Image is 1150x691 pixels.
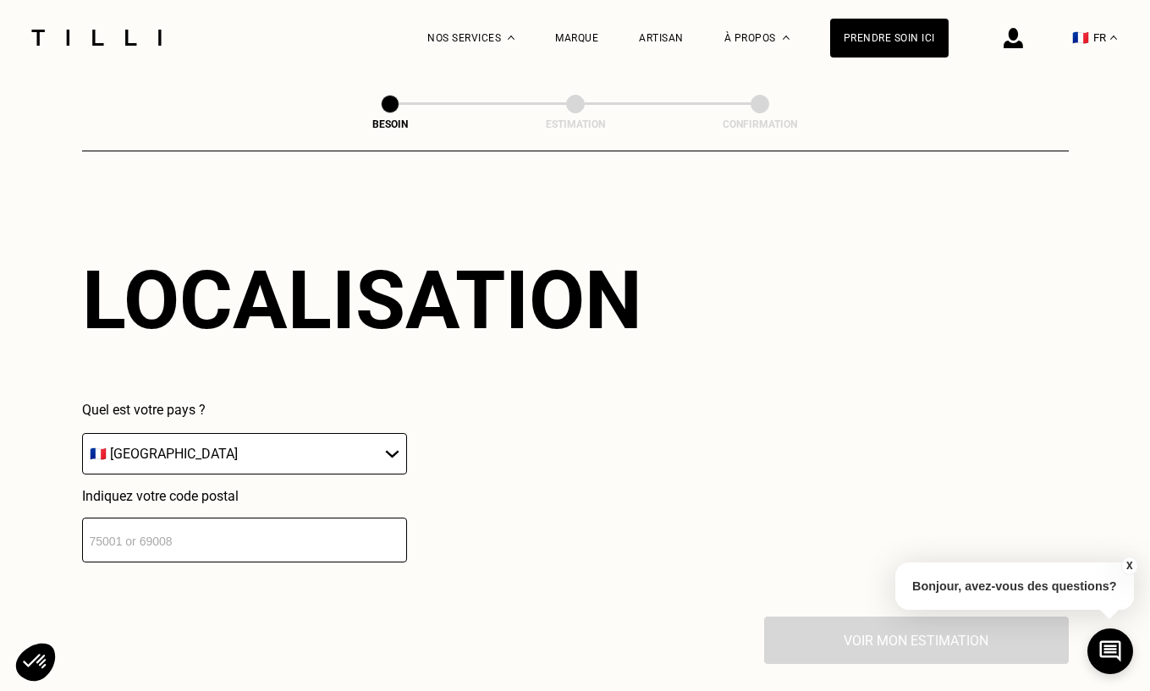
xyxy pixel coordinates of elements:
p: Indiquez votre code postal [82,488,407,504]
p: Quel est votre pays ? [82,402,407,418]
button: X [1120,557,1137,575]
a: Marque [555,32,598,44]
div: Localisation [82,253,642,348]
img: icône connexion [1004,28,1023,48]
img: menu déroulant [1110,36,1117,40]
img: Menu déroulant [508,36,514,40]
div: Besoin [305,118,475,130]
p: Bonjour, avez-vous des questions? [895,562,1134,610]
input: 75001 or 69008 [82,518,407,562]
div: Confirmation [675,118,845,130]
img: Logo du service de couturière Tilli [25,30,168,46]
img: Menu déroulant à propos [783,36,790,40]
a: Artisan [639,32,684,44]
a: Prendre soin ici [830,19,949,58]
span: 🇫🇷 [1072,30,1089,46]
div: Estimation [491,118,660,130]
